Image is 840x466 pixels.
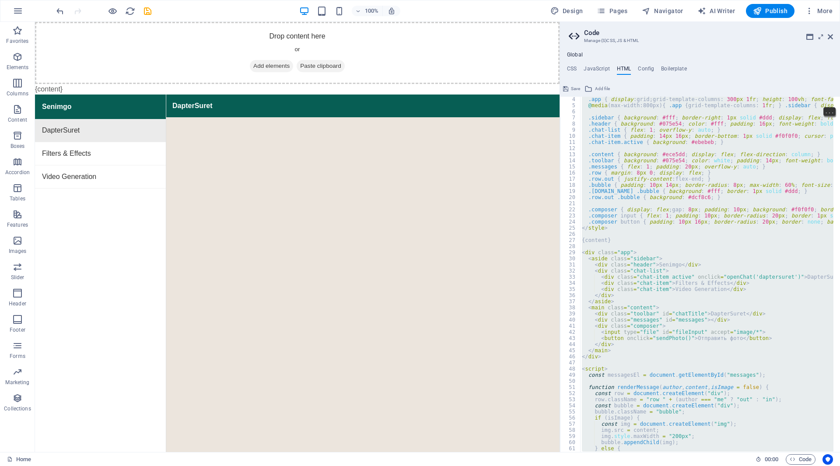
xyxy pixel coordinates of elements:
span: Add file [595,84,610,94]
div: 42 [560,329,581,335]
button: 100% [352,6,383,16]
span: : [771,456,772,462]
div: 60 [560,439,581,445]
div: 58 [560,427,581,433]
div: 52 [560,390,581,396]
div: 62 [560,452,581,458]
div: 38 [560,305,581,311]
h4: Config [638,66,654,75]
h4: Boilerplate [661,66,687,75]
p: Features [7,221,28,228]
h3: Manage (S)CSS, JS & HTML [584,37,815,45]
div: 25 [560,225,581,231]
h6: 100% [365,6,379,16]
div: 16 [560,170,581,176]
div: 34 [560,280,581,286]
p: Columns [7,90,28,97]
p: Marketing [5,379,29,386]
button: reload [125,6,135,16]
div: 14 [560,158,581,164]
div: 24 [560,219,581,225]
div: 56 [560,415,581,421]
h4: HTML [617,66,631,75]
a: Click to cancel selection. Double-click to open Pages [7,454,31,465]
p: Tables [10,195,25,202]
div: 15 [560,164,581,170]
div: 37 [560,298,581,305]
div: 43 [560,335,581,341]
div: 54 [560,403,581,409]
div: 7 [560,115,581,121]
button: Publish [746,4,794,18]
span: Add elements [215,38,258,50]
i: Reload page [125,6,135,16]
div: 27 [560,237,581,243]
span: AI Writer [697,7,735,15]
div: 48 [560,366,581,372]
div: 29 [560,249,581,256]
span: More [805,7,833,15]
span: Navigator [642,7,683,15]
div: 22 [560,207,581,213]
div: 41 [560,323,581,329]
div: 8 [560,121,581,127]
div: 47 [560,360,581,366]
div: 39 [560,311,581,317]
div: 11 [560,139,581,145]
div: 55 [560,409,581,415]
div: 20 [560,194,581,200]
div: 61 [560,445,581,452]
div: 45 [560,347,581,354]
i: Undo: Edit JS (Ctrl+Z) [55,6,65,16]
p: Header [9,300,26,307]
div: 26 [560,231,581,237]
span: ... [824,108,835,116]
button: undo [55,6,65,16]
button: Click here to leave preview mode and continue editing [107,6,118,16]
div: 21 [560,200,581,207]
button: Design [547,4,587,18]
button: Navigator [638,4,687,18]
h6: Session time [756,454,779,465]
div: 36 [560,292,581,298]
span: Code [790,454,812,465]
div: 28 [560,243,581,249]
div: 18 [560,182,581,188]
button: Pages [593,4,631,18]
p: Footer [10,326,25,333]
button: More [801,4,836,18]
p: Collections [4,405,31,412]
div: 30 [560,256,581,262]
div: 35 [560,286,581,292]
i: Save (Ctrl+S) [143,6,153,16]
div: 53 [560,396,581,403]
span: 00 00 [765,454,778,465]
div: 23 [560,213,581,219]
div: 17 [560,176,581,182]
h4: JavaScript [584,66,609,75]
p: Favorites [6,38,28,45]
div: 49 [560,372,581,378]
button: Add file [583,84,611,94]
div: Design (Ctrl+Alt+Y) [547,4,587,18]
span: Save [571,84,580,94]
div: 10 [560,133,581,139]
div: 13 [560,151,581,158]
button: save [142,6,153,16]
div: 5 [560,102,581,109]
p: Images [9,248,27,255]
div: 12 [560,145,581,151]
div: 59 [560,433,581,439]
div: 50 [560,378,581,384]
button: Code [786,454,815,465]
div: 31 [560,262,581,268]
p: Content [8,116,27,123]
div: 32 [560,268,581,274]
div: 46 [560,354,581,360]
h2: Code [584,29,833,37]
span: Design [550,7,583,15]
div: DapterSuret [131,73,525,95]
p: Slider [11,274,24,281]
div: 19 [560,188,581,194]
span: Paste clipboard [262,38,310,50]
